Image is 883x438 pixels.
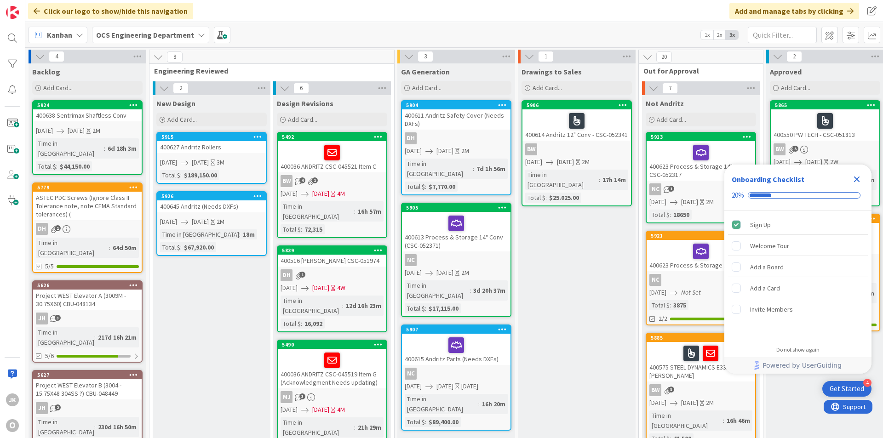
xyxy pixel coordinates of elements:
span: : [723,415,724,426]
div: 400627 Andritz Rollers [157,141,266,153]
div: Total $ [525,193,545,203]
div: Time in [GEOGRAPHIC_DATA] [160,229,239,239]
div: $7,770.00 [426,182,458,192]
div: 2M [217,217,224,227]
span: Add Card... [288,115,317,124]
div: 5626 [37,282,142,289]
div: NC [405,254,417,266]
div: BW [525,143,537,155]
span: : [470,285,471,296]
div: Total $ [160,242,180,252]
i: Not Set [681,288,701,296]
div: 400611 Andritz Safety Cover (Needs DXFs) [402,109,510,130]
div: 5921 [651,233,755,239]
span: Add Card... [43,84,73,92]
div: Total $ [649,210,670,220]
span: 2 [786,51,802,62]
div: 2M [582,157,590,167]
div: 4M [337,189,345,199]
span: : [473,164,474,174]
div: 400645 Andritz (Needs DXFs) [157,200,266,212]
div: 230d 16h 50m [96,422,139,432]
div: Total $ [281,319,301,329]
div: NC [647,274,755,286]
div: Total $ [405,303,425,313]
span: : [670,210,671,220]
div: 5626Project WEST Elevator A (3009M - 30.75X60) CBU-048134 [33,281,142,310]
div: Time in [GEOGRAPHIC_DATA] [405,159,473,179]
div: 5906 [522,101,631,109]
div: 6d 18h 3m [105,143,139,154]
span: [DATE] [681,398,698,408]
div: BW [649,384,661,396]
div: MJ [281,391,292,403]
span: [DATE] [192,217,209,227]
div: 400615 Andritz Parts (Needs DXFs) [402,334,510,365]
div: 5839 [278,246,386,255]
div: 5924400638 Sentrimax Shaftless Conv [33,101,142,121]
div: Welcome Tour [750,240,789,251]
div: BW [278,175,386,187]
a: 5492400036 ANDRITZ CSC-045521 Item CBW[DATE][DATE]4MTime in [GEOGRAPHIC_DATA]:16h 57mTotal $:72,315 [277,132,387,238]
div: 17h 14m [600,175,628,185]
div: $44,150.00 [57,161,92,171]
div: DH [36,223,48,235]
div: 5492400036 ANDRITZ CSC-045521 Item C [278,133,386,172]
span: [DATE] [774,157,791,167]
span: GA Generation [401,67,450,76]
div: $17,115.00 [426,303,461,313]
div: Checklist Container [724,165,872,374]
div: 400613 Process & Storage 14" Conv (CSC-052371) [402,212,510,251]
div: JH [36,402,48,414]
span: [DATE] [192,158,209,167]
div: Time in [GEOGRAPHIC_DATA] [525,170,599,190]
span: New Design [156,99,195,108]
span: [DATE] [436,268,453,278]
span: 1 [312,177,318,183]
span: Add Card... [167,115,197,124]
div: Footer [724,357,872,374]
div: Project WEST Elevator B (3004 - 15.75X48 304SS ?) CBU-048449 [33,379,142,399]
div: 217d 16h 21m [96,332,139,342]
span: [DATE] [557,157,574,167]
span: Approved [770,67,802,76]
span: Drawings to Sales [522,67,582,76]
div: Time in [GEOGRAPHIC_DATA] [281,296,342,316]
span: : [301,319,302,329]
div: 2W [830,157,838,167]
span: Support [19,1,42,12]
span: 1 [538,51,554,62]
div: $25.025.00 [547,193,581,203]
div: Add and manage tabs by clicking [729,3,859,19]
span: 6 [293,83,309,94]
div: 5885400575 STEEL DYNAMICS E331D [PERSON_NAME] [647,334,755,381]
span: : [478,399,480,409]
span: 3 [418,51,433,62]
div: [DATE] [461,381,478,391]
div: 2M [706,398,714,408]
div: 16,092 [302,319,325,329]
div: 2M [92,126,100,136]
div: 16h 57m [355,206,384,216]
div: Total $ [405,182,425,192]
span: Add Card... [412,84,441,92]
div: Time in [GEOGRAPHIC_DATA] [405,280,470,301]
span: : [94,422,96,432]
div: Time in [GEOGRAPHIC_DATA] [36,238,109,258]
div: 400623 Process & Storage 14" Parts [647,240,755,271]
div: 400550 PW TECH - CSC-051813 [771,109,879,141]
div: 5885 [651,335,755,341]
span: Powered by UserGuiding [763,360,842,371]
div: 16h 46m [724,415,752,426]
div: MJ [278,391,386,403]
div: BW [774,143,786,155]
a: 5626Project WEST Elevator A (3009M - 30.75X60) CBU-048134JHTime in [GEOGRAPHIC_DATA]:217d 16h 21m5/6 [32,280,143,363]
div: Checklist progress: 20% [732,191,864,199]
div: DH [402,132,510,144]
div: 5907400615 Andritz Parts (Needs DXFs) [402,325,510,365]
div: 5885 [647,334,755,342]
span: [DATE] [681,197,698,207]
span: Out for Approval [643,66,751,75]
div: JH [33,402,142,414]
span: [DATE] [68,126,85,136]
